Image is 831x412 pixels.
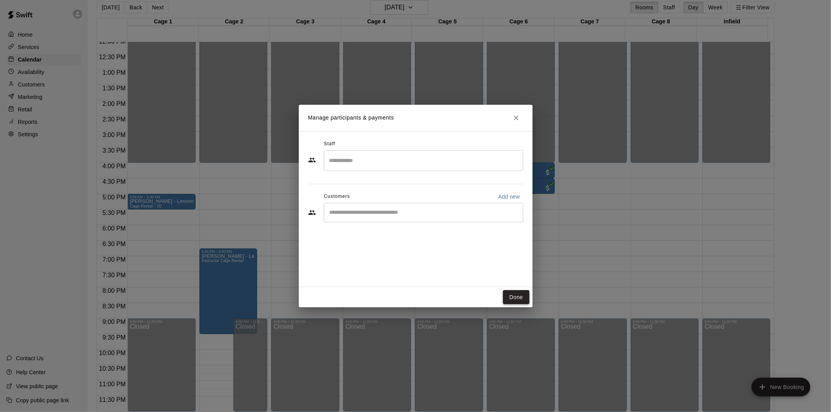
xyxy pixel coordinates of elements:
[495,190,523,203] button: Add new
[324,150,523,171] div: Search staff
[509,111,523,125] button: Close
[324,203,523,222] div: Start typing to search customers...
[308,209,316,217] svg: Customers
[324,138,335,150] span: Staff
[308,114,394,122] p: Manage participants & payments
[324,190,350,203] span: Customers
[503,290,529,305] button: Done
[498,193,520,201] p: Add new
[308,156,316,164] svg: Staff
